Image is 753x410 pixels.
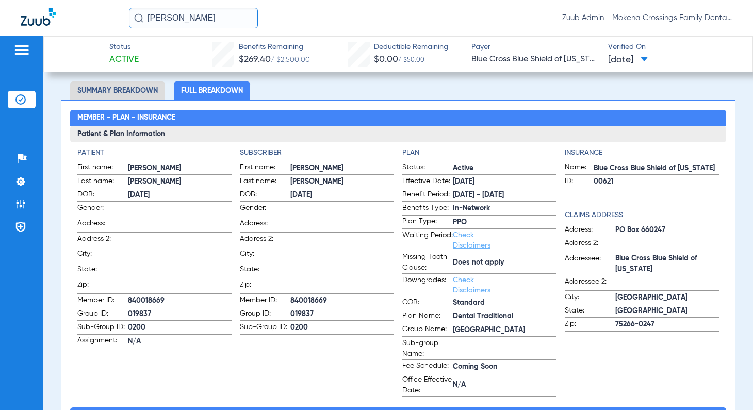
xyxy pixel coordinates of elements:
span: PO Box 660247 [615,225,719,236]
span: DOB: [77,189,128,202]
span: City: [240,249,290,263]
span: 840018669 [290,296,394,306]
span: Blue Cross Blue Shield of [US_STATE] [594,163,719,174]
span: / $2,500.00 [271,56,310,63]
span: Dental Traditional [453,311,556,322]
span: Verified On [608,42,736,53]
span: Assignment: [77,335,128,348]
span: ID: [565,176,594,188]
img: Zuub Logo [21,8,56,26]
a: Check Disclaimers [453,276,490,294]
span: Blue Cross Blue Shield of [US_STATE] [471,53,599,66]
span: [DATE] [453,176,556,187]
span: Addressee 2: [565,276,615,290]
span: 840018669 [128,296,232,306]
span: PPO [453,217,556,228]
span: Zip: [77,280,128,293]
h4: Claims Address [565,210,719,221]
span: Standard [453,298,556,308]
span: N/A [128,336,232,347]
h4: Subscriber [240,147,394,158]
span: Does not apply [453,257,556,268]
span: Address: [77,218,128,232]
span: Coming Soon [453,362,556,372]
li: Full Breakdown [174,81,250,100]
span: 75266-0247 [615,319,719,330]
span: Plan Type: [402,216,453,228]
span: Address 2: [240,234,290,248]
span: Addressee: [565,253,615,275]
span: Address: [240,218,290,232]
span: Waiting Period: [402,230,453,251]
img: Search Icon [134,13,143,23]
span: $269.40 [239,55,271,64]
span: In-Network [453,203,556,214]
li: Summary Breakdown [70,81,165,100]
span: Office Effective Date: [402,374,453,396]
span: Deductible Remaining [374,42,448,53]
span: Missing Tooth Clause: [402,252,453,273]
span: / $50.00 [398,57,424,63]
span: N/A [453,380,556,390]
h4: Insurance [565,147,719,158]
span: Name: [565,162,594,174]
span: Fee Schedule: [402,360,453,373]
span: Group ID: [77,308,128,321]
span: Member ID: [77,295,128,307]
span: [PERSON_NAME] [290,163,394,174]
span: COB: [402,297,453,309]
span: State: [240,264,290,278]
span: Zip: [565,319,615,331]
span: [PERSON_NAME] [290,176,394,187]
a: Check Disclaimers [453,232,490,249]
span: Group ID: [240,308,290,321]
span: 0200 [128,322,232,333]
span: [DATE] - [DATE] [453,190,556,201]
span: Zuub Admin - Mokena Crossings Family Dental [562,13,732,23]
span: Blue Cross Blue Shield of [US_STATE] [615,253,719,275]
span: Address 2: [77,234,128,248]
span: First name: [77,162,128,174]
span: [GEOGRAPHIC_DATA] [453,325,556,336]
span: State: [77,264,128,278]
span: [GEOGRAPHIC_DATA] [615,292,719,303]
span: Sub-group Name: [402,338,453,359]
app-breakdown-title: Plan [402,147,556,158]
span: Address 2: [565,238,615,252]
span: Benefit Period: [402,189,453,202]
span: Member ID: [240,295,290,307]
span: Sub-Group ID: [77,322,128,334]
span: City: [77,249,128,263]
span: Plan Name: [402,310,453,323]
span: 019837 [128,309,232,320]
span: Active [453,163,556,174]
span: Group Name: [402,324,453,336]
span: Status [109,42,139,53]
span: State: [565,305,615,318]
input: Search for patients [129,8,258,28]
span: Downgrades: [402,275,453,296]
span: DOB: [240,189,290,202]
span: Last name: [77,176,128,188]
span: 0200 [290,322,394,333]
span: First name: [240,162,290,174]
span: Address: [565,224,615,237]
span: Last name: [240,176,290,188]
span: [DATE] [290,190,394,201]
span: [DATE] [608,54,648,67]
span: Status: [402,162,453,174]
span: 019837 [290,309,394,320]
span: [PERSON_NAME] [128,176,232,187]
span: [DATE] [128,190,232,201]
span: Gender: [240,203,290,217]
span: Benefits Remaining [239,42,310,53]
span: Benefits Type: [402,203,453,215]
span: 00621 [594,176,719,187]
img: hamburger-icon [13,44,30,56]
h4: Patient [77,147,232,158]
span: [GEOGRAPHIC_DATA] [615,306,719,317]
